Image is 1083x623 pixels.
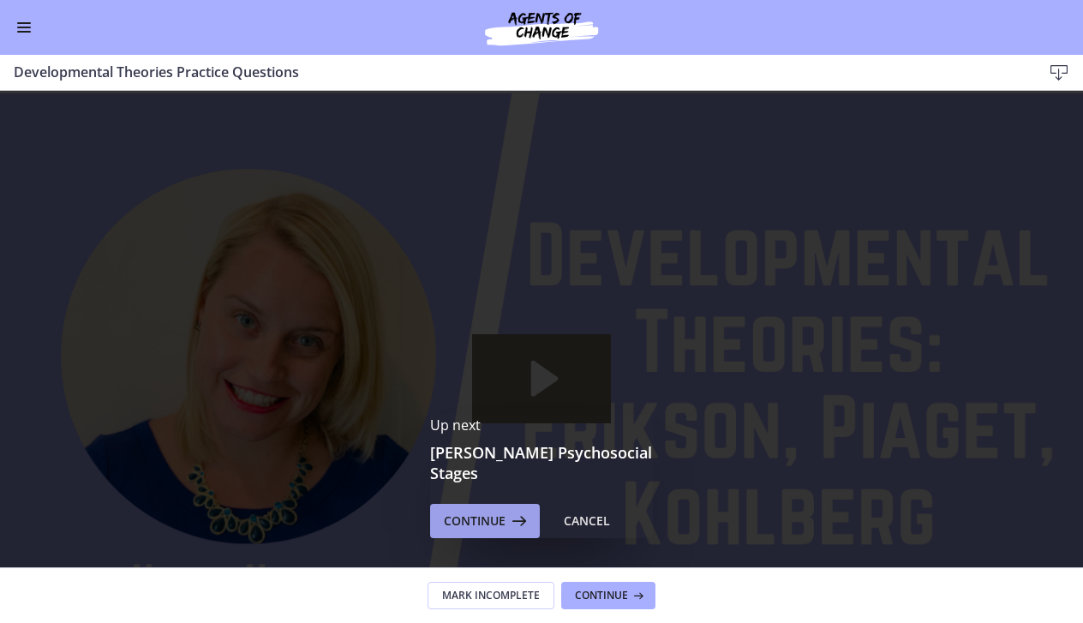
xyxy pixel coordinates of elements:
[575,589,628,602] span: Continue
[430,442,653,483] h3: [PERSON_NAME] Psychosocial Stages
[430,415,653,435] p: Up next
[1038,577,1083,614] button: Fullscreen
[949,577,994,614] button: Mute
[439,7,644,48] img: Agents of Change
[561,582,655,609] button: Continue
[14,17,34,38] button: Enable menu
[428,582,554,609] button: Mark Incomplete
[430,504,540,538] button: Continue
[14,62,1014,82] h3: Developmental Theories Practice Questions
[444,511,506,531] span: Continue
[472,243,612,332] button: Play Video: cbe1jt1t4o1cl02siaug.mp4
[564,511,610,531] div: Cancel
[550,504,624,538] button: Cancel
[104,577,938,614] div: Playbar
[994,577,1038,614] button: Show settings menu
[442,589,540,602] span: Mark Incomplete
